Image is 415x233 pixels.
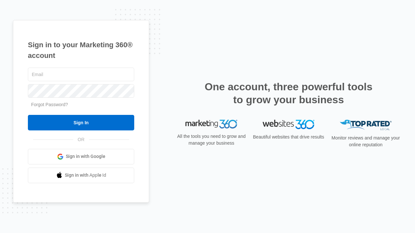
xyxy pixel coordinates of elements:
[28,149,134,164] a: Sign in with Google
[185,120,237,129] img: Marketing 360
[340,120,392,130] img: Top Rated Local
[252,134,325,140] p: Beautiful websites that drive results
[31,102,68,107] a: Forgot Password?
[263,120,314,129] img: Websites 360
[203,80,374,106] h2: One account, three powerful tools to grow your business
[73,136,89,143] span: OR
[28,68,134,81] input: Email
[65,172,106,179] span: Sign in with Apple Id
[28,115,134,130] input: Sign In
[28,39,134,61] h1: Sign in to your Marketing 360® account
[175,133,248,147] p: All the tools you need to grow and manage your business
[66,153,105,160] span: Sign in with Google
[329,135,402,148] p: Monitor reviews and manage your online reputation
[28,168,134,183] a: Sign in with Apple Id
